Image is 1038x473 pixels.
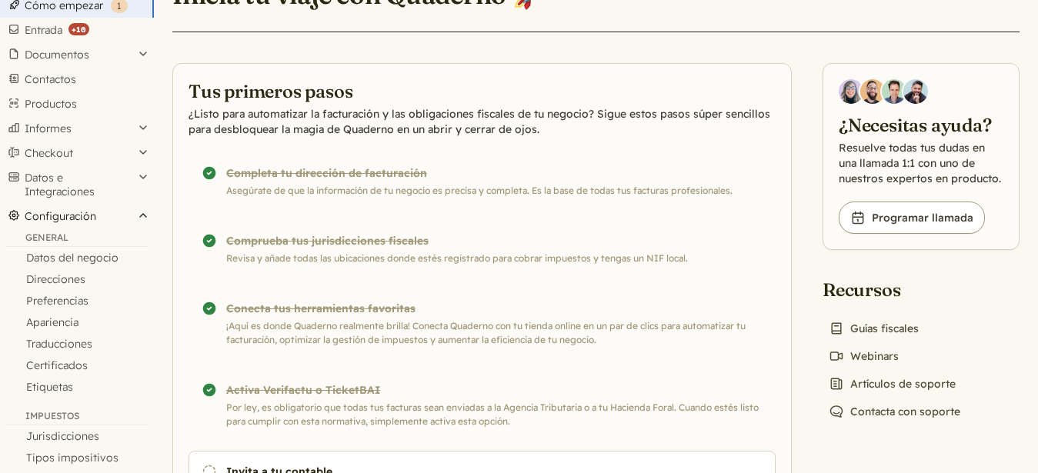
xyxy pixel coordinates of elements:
a: Guías fiscales [823,318,925,339]
div: Impuestos [6,410,148,425]
a: Contacta con soporte [823,401,966,422]
img: Jairo Fumero, Account Executive at Quaderno [860,79,885,104]
h2: Recursos [823,278,966,301]
a: Programar llamada [839,202,985,234]
img: Javier Rubio, DevRel at Quaderno [903,79,928,104]
img: Ivo Oltmans, Business Developer at Quaderno [882,79,906,104]
p: Resuelve todas tus dudas en una llamada 1:1 con uno de nuestros expertos en producto. [839,140,1003,186]
strong: +10 [68,23,89,35]
div: General [6,232,148,247]
h2: ¿Necesitas ayuda? [839,113,1003,137]
a: Artículos de soporte [823,373,962,395]
a: Webinars [823,345,905,367]
p: ¿Listo para automatizar la facturación y las obligaciones fiscales de tu negocio? Sigue estos pas... [189,106,776,137]
h2: Tus primeros pasos [189,79,776,103]
img: Diana Carrasco, Account Executive at Quaderno [839,79,863,104]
